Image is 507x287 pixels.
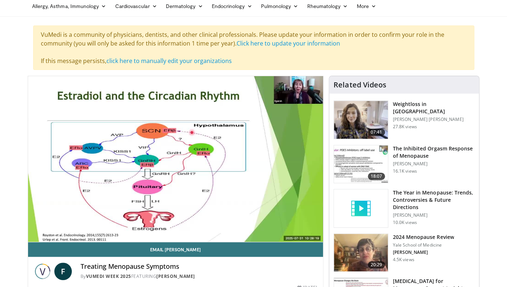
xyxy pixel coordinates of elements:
[28,76,323,242] video-js: Video Player
[393,220,417,225] p: 10.0K views
[368,261,385,268] span: 20:29
[34,263,51,280] img: Vumedi Week 2025
[393,124,417,130] p: 27.8K views
[81,273,317,280] div: By FEATURING
[393,242,454,248] p: Yale School of Medicine
[393,145,475,160] h3: The Inhibited Orgasm Response of Menopause
[334,101,475,139] a: 07:41 Weightloss in [GEOGRAPHIC_DATA] [PERSON_NAME] [PERSON_NAME] 27.8K views
[393,249,454,255] p: [PERSON_NAME]
[393,168,417,174] p: 16.1K views
[393,189,475,211] h3: The Year in Menopause: Trends, Controversies & Future Directions
[86,273,131,279] a: Vumedi Week 2025
[334,80,386,89] h4: Related Videos
[368,129,385,136] span: 07:41
[393,101,475,115] h3: Weightloss in [GEOGRAPHIC_DATA]
[393,257,414,263] p: 4.5K views
[28,242,323,257] a: Email [PERSON_NAME]
[237,39,340,47] a: Click here to update your information
[81,263,317,271] h4: Treating Menopause Symptoms
[54,263,72,280] a: F
[393,161,475,167] p: [PERSON_NAME]
[334,145,475,184] a: 18:07 The Inhibited Orgasm Response of Menopause [PERSON_NAME] 16.1K views
[106,57,232,65] a: click here to manually edit your organizations
[393,117,475,122] p: [PERSON_NAME] [PERSON_NAME]
[334,189,475,228] a: The Year in Menopause: Trends, Controversies & Future Directions [PERSON_NAME] 10.0K views
[393,212,475,218] p: [PERSON_NAME]
[334,189,388,227] img: video_placeholder_short.svg
[156,273,195,279] a: [PERSON_NAME]
[334,101,388,139] img: 9983fed1-7565-45be-8934-aef1103ce6e2.150x105_q85_crop-smart_upscale.jpg
[334,233,475,272] a: 20:29 2024 Menopause Review Yale School of Medicine [PERSON_NAME] 4.5K views
[334,234,388,272] img: 692f135d-47bd-4f7e-b54d-786d036e68d3.150x105_q85_crop-smart_upscale.jpg
[334,145,388,183] img: 283c0f17-5e2d-42ba-a87c-168d447cdba4.150x105_q85_crop-smart_upscale.jpg
[33,25,474,70] div: VuMedi is a community of physicians, dentists, and other clinical professionals. Please update yo...
[368,173,385,180] span: 18:07
[393,233,454,241] h3: 2024 Menopause Review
